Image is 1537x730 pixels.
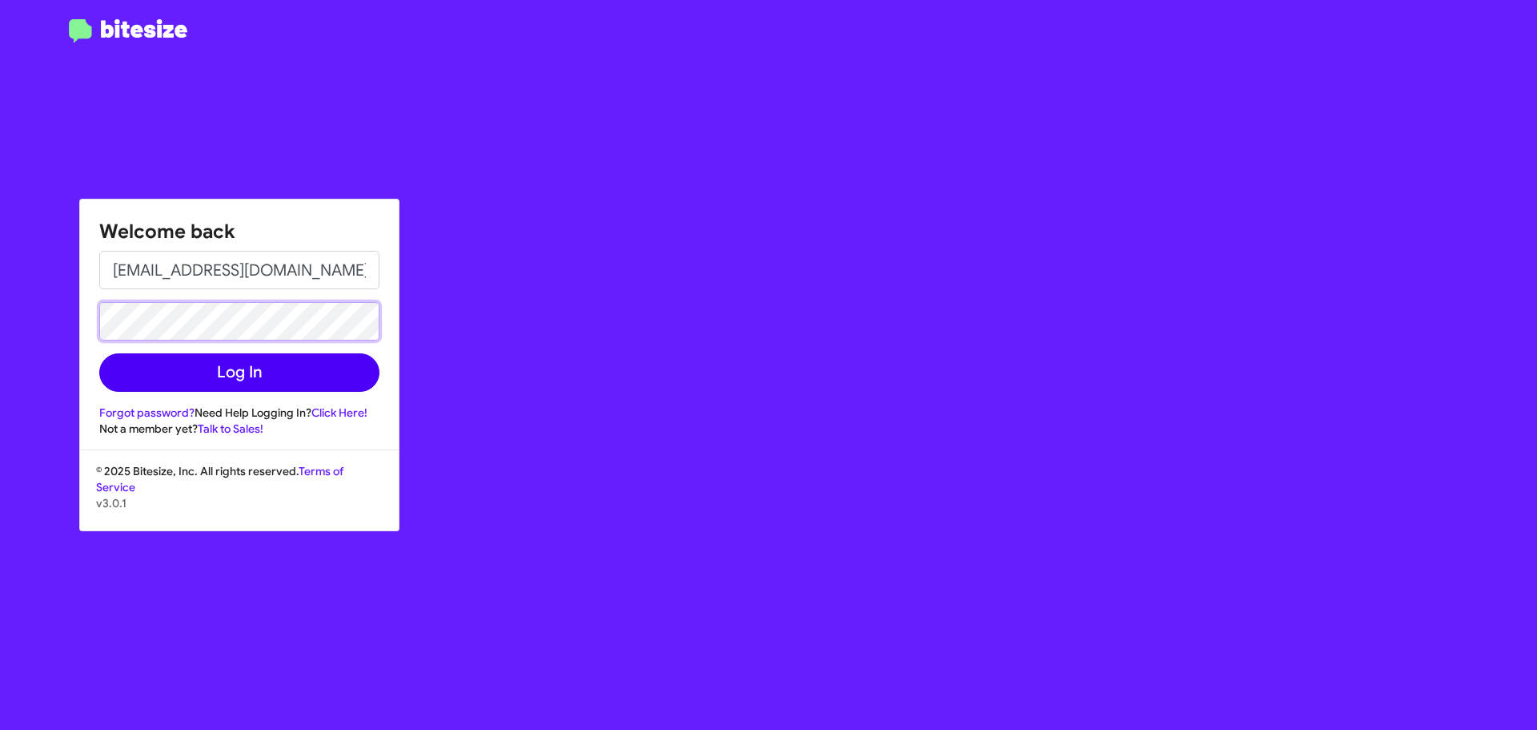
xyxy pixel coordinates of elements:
a: Talk to Sales! [198,421,263,436]
div: Not a member yet? [99,421,379,437]
input: Email address [99,251,379,289]
h1: Welcome back [99,219,379,244]
a: Forgot password? [99,405,195,420]
div: Need Help Logging In? [99,405,379,421]
a: Click Here! [311,405,367,420]
p: v3.0.1 [96,495,383,511]
div: © 2025 Bitesize, Inc. All rights reserved. [80,463,399,530]
button: Log In [99,353,379,392]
